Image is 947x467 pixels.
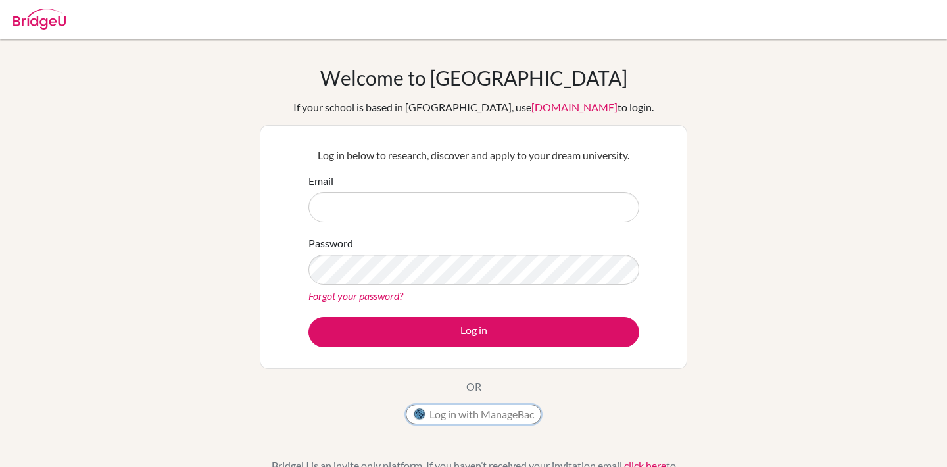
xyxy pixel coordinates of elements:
h1: Welcome to [GEOGRAPHIC_DATA] [320,66,627,89]
div: If your school is based in [GEOGRAPHIC_DATA], use to login. [293,99,654,115]
button: Log in with ManageBac [406,405,541,424]
p: Log in below to research, discover and apply to your dream university. [308,147,639,163]
p: OR [466,379,481,395]
button: Log in [308,317,639,347]
label: Password [308,235,353,251]
img: Bridge-U [13,9,66,30]
a: [DOMAIN_NAME] [531,101,618,113]
a: Forgot your password? [308,289,403,302]
label: Email [308,173,333,189]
